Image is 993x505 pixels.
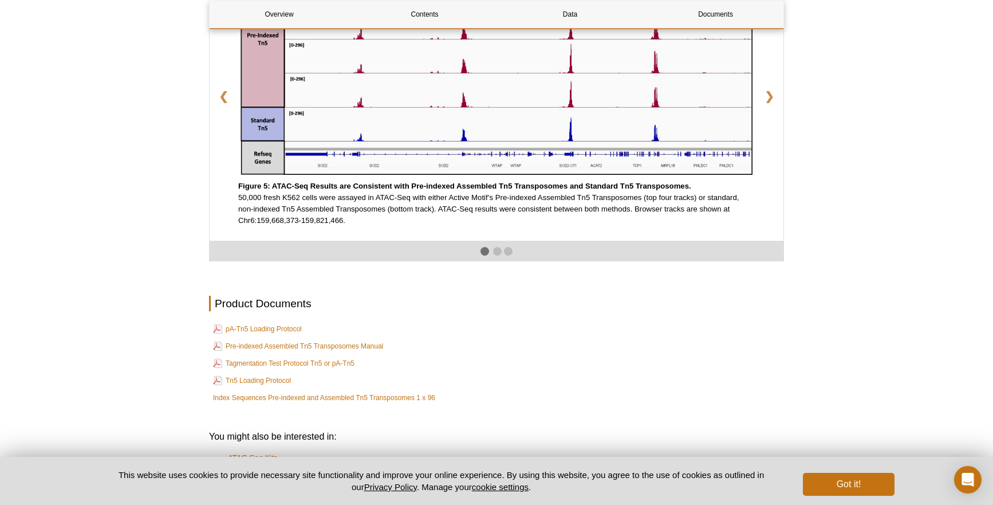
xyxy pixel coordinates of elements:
a: Privacy Policy [364,482,417,492]
a: Data [501,1,640,28]
a: Tagmentation Test Protocol Tn5 or pA-Tn5 [213,357,354,370]
p: This website uses cookies to provide necessary site functionality and improve your online experie... [98,469,784,493]
a: Documents [646,1,785,28]
a: ATAC-Seq Kits [228,452,278,464]
p: 50,000 fresh K562 cells were assayed in ATAC-Seq with either Active Motif’s Pre-indexed Assembled... [238,181,755,226]
a: ❯ [755,81,783,111]
a: pA-Tn5 Loading Protocol [213,322,302,336]
div: Open Intercom Messenger [954,466,982,494]
button: Got it! [803,473,895,496]
a: ❮ [210,81,238,111]
a: Index Sequences Pre-indexed and Assembled Tn5 Transposomes 1 x 96 [213,392,435,404]
button: cookie settings [472,482,529,492]
a: Tn5 Loading Protocol [213,374,291,387]
a: Contents [355,1,494,28]
a: Pre-indexed Assembled Tn5 Transposomes Manual [213,339,383,353]
h2: Product Documents [209,296,784,311]
strong: Figure 5: ATAC-Seq Results are Consistent with Pre-indexed Assembled Tn5 Transposomes and Standar... [238,182,691,190]
a: Overview [210,1,349,28]
h3: You might also be interested in: [209,430,784,444]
